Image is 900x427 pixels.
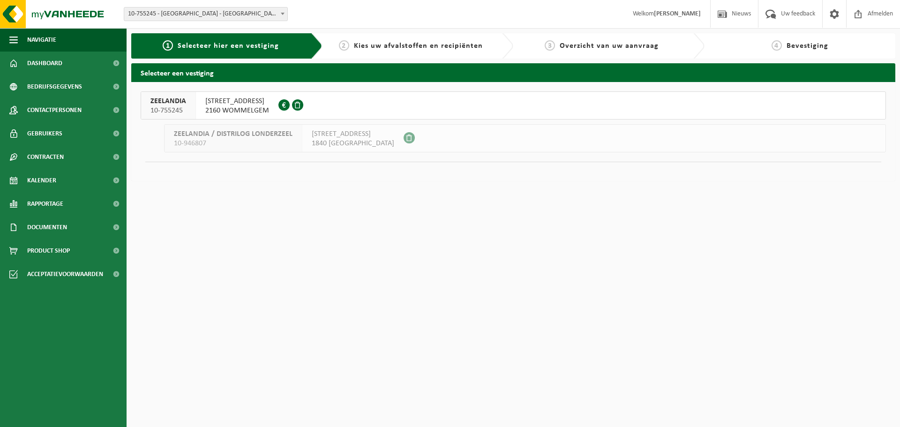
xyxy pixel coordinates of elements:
[27,28,56,52] span: Navigatie
[312,139,394,148] span: 1840 [GEOGRAPHIC_DATA]
[27,169,56,192] span: Kalender
[27,98,82,122] span: Contactpersonen
[354,42,483,50] span: Kies uw afvalstoffen en recipiënten
[27,239,70,262] span: Product Shop
[150,106,186,115] span: 10-755245
[27,262,103,286] span: Acceptatievoorwaarden
[150,97,186,106] span: ZEELANDIA
[124,7,288,21] span: 10-755245 - ZEELANDIA - WOMMELGEM
[27,75,82,98] span: Bedrijfsgegevens
[174,129,292,139] span: ZEELANDIA / DISTRILOG LONDERZEEL
[163,40,173,51] span: 1
[205,97,269,106] span: [STREET_ADDRESS]
[27,216,67,239] span: Documenten
[339,40,349,51] span: 2
[141,91,886,120] button: ZEELANDIA 10-755245 [STREET_ADDRESS]2160 WOMMELGEM
[131,63,895,82] h2: Selecteer een vestiging
[178,42,279,50] span: Selecteer hier een vestiging
[27,122,62,145] span: Gebruikers
[205,106,269,115] span: 2160 WOMMELGEM
[124,7,287,21] span: 10-755245 - ZEELANDIA - WOMMELGEM
[27,192,63,216] span: Rapportage
[654,10,701,17] strong: [PERSON_NAME]
[772,40,782,51] span: 4
[545,40,555,51] span: 3
[27,145,64,169] span: Contracten
[560,42,659,50] span: Overzicht van uw aanvraag
[787,42,828,50] span: Bevestiging
[27,52,62,75] span: Dashboard
[312,129,394,139] span: [STREET_ADDRESS]
[174,139,292,148] span: 10-946807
